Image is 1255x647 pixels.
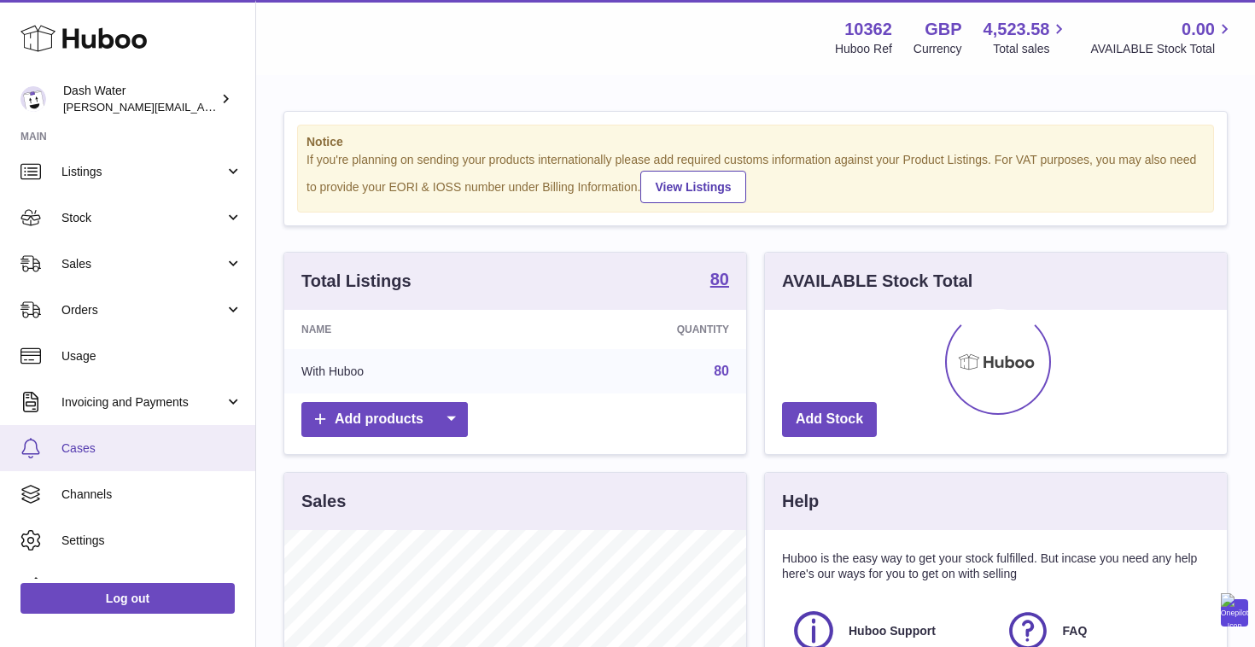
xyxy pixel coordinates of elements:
span: Sales [61,256,225,272]
span: Total sales [993,41,1069,57]
h3: AVAILABLE Stock Total [782,270,972,293]
a: 80 [710,271,729,291]
strong: 10362 [844,18,892,41]
a: 4,523.58 Total sales [984,18,1070,57]
a: 0.00 AVAILABLE Stock Total [1090,18,1235,57]
span: Stock [61,210,225,226]
h3: Sales [301,490,346,513]
span: Channels [61,487,242,503]
div: Currency [914,41,962,57]
strong: Notice [306,134,1205,150]
h3: Total Listings [301,270,412,293]
span: Listings [61,164,225,180]
th: Name [284,310,528,349]
span: 4,523.58 [984,18,1050,41]
span: Returns [61,579,242,595]
span: Usage [61,348,242,364]
th: Quantity [528,310,746,349]
span: Cases [61,440,242,457]
td: With Huboo [284,349,528,393]
span: [PERSON_NAME][EMAIL_ADDRESS][DOMAIN_NAME] [63,100,342,114]
strong: 80 [710,271,729,288]
a: Add products [301,402,468,437]
span: FAQ [1063,623,1088,639]
div: If you're planning on sending your products internationally please add required customs informati... [306,152,1205,203]
span: Settings [61,533,242,549]
span: 0.00 [1182,18,1215,41]
p: Huboo is the easy way to get your stock fulfilled. But incase you need any help here's our ways f... [782,551,1210,583]
a: View Listings [640,171,745,203]
h3: Help [782,490,819,513]
a: Add Stock [782,402,877,437]
div: Huboo Ref [835,41,892,57]
strong: GBP [925,18,961,41]
a: Log out [20,583,235,614]
span: Huboo Support [849,623,936,639]
img: james@dash-water.com [20,86,46,112]
span: Invoicing and Payments [61,394,225,411]
span: Orders [61,302,225,318]
a: 80 [714,364,729,378]
div: Dash Water [63,83,217,115]
span: AVAILABLE Stock Total [1090,41,1235,57]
